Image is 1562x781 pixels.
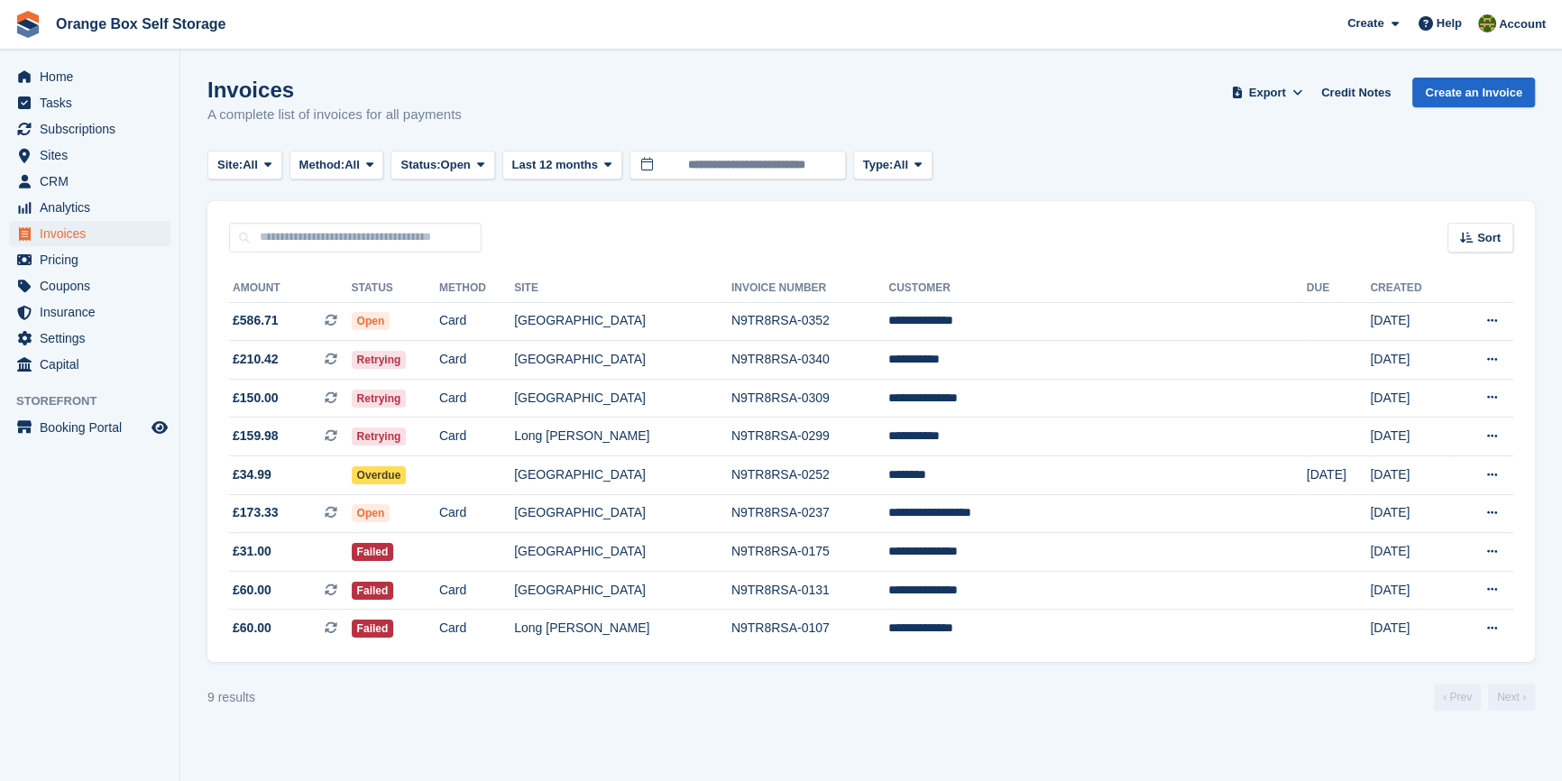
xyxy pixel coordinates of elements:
span: Booking Portal [40,415,148,440]
th: Site [514,274,731,303]
a: Next [1488,684,1535,711]
span: Create [1347,14,1383,32]
span: Retrying [352,390,407,408]
span: £31.00 [233,542,271,561]
td: N9TR8RSA-0237 [731,494,889,533]
th: Invoice Number [731,274,889,303]
span: Status: [400,156,440,174]
span: Home [40,64,148,89]
td: [GEOGRAPHIC_DATA] [514,379,731,418]
td: Card [439,610,514,648]
a: Previous [1434,684,1481,711]
span: Failed [352,582,394,600]
th: Due [1307,274,1371,303]
nav: Page [1430,684,1539,711]
td: [DATE] [1370,456,1453,495]
span: Open [352,504,390,522]
span: All [345,156,360,174]
span: Retrying [352,351,407,369]
button: Export [1227,78,1307,107]
span: Open [352,312,390,330]
span: Retrying [352,427,407,446]
span: Tasks [40,90,148,115]
img: SARAH T [1478,14,1496,32]
span: Site: [217,156,243,174]
td: [GEOGRAPHIC_DATA] [514,494,731,533]
img: stora-icon-8386f47178a22dfd0bd8f6a31ec36ba5ce8667c1dd55bd0f319d3a0aa187defe.svg [14,11,41,38]
td: [GEOGRAPHIC_DATA] [514,571,731,610]
span: Sites [40,142,148,168]
div: 9 results [207,688,255,707]
span: Storefront [16,392,179,410]
th: Customer [888,274,1306,303]
a: menu [9,169,170,194]
span: Capital [40,352,148,377]
a: menu [9,64,170,89]
td: Card [439,418,514,456]
a: menu [9,247,170,272]
td: N9TR8RSA-0299 [731,418,889,456]
td: Card [439,494,514,533]
span: Last 12 months [512,156,598,174]
span: Open [441,156,471,174]
td: [DATE] [1370,494,1453,533]
td: Card [439,379,514,418]
p: A complete list of invoices for all payments [207,105,462,125]
td: Card [439,571,514,610]
td: N9TR8RSA-0340 [731,341,889,380]
a: menu [9,299,170,325]
span: Method: [299,156,345,174]
a: menu [9,195,170,220]
span: £60.00 [233,581,271,600]
td: Card [439,302,514,341]
td: [DATE] [1307,456,1371,495]
td: [DATE] [1370,571,1453,610]
span: Help [1437,14,1462,32]
span: Export [1249,84,1286,102]
span: £159.98 [233,427,279,446]
a: menu [9,273,170,299]
a: menu [9,326,170,351]
span: All [243,156,258,174]
span: Type: [863,156,894,174]
button: Status: Open [390,151,494,180]
td: [GEOGRAPHIC_DATA] [514,533,731,572]
a: menu [9,221,170,246]
a: menu [9,116,170,142]
td: [DATE] [1370,302,1453,341]
td: Long [PERSON_NAME] [514,610,731,648]
td: Card [439,341,514,380]
td: [GEOGRAPHIC_DATA] [514,456,731,495]
td: [DATE] [1370,341,1453,380]
th: Created [1370,274,1453,303]
a: menu [9,352,170,377]
button: Method: All [289,151,384,180]
span: Overdue [352,466,407,484]
a: Create an Invoice [1412,78,1535,107]
span: £173.33 [233,503,279,522]
span: Failed [352,620,394,638]
a: menu [9,90,170,115]
span: Invoices [40,221,148,246]
span: £586.71 [233,311,279,330]
a: Credit Notes [1314,78,1398,107]
td: N9TR8RSA-0107 [731,610,889,648]
span: Account [1499,15,1546,33]
span: Insurance [40,299,148,325]
a: menu [9,415,170,440]
td: [GEOGRAPHIC_DATA] [514,341,731,380]
td: N9TR8RSA-0175 [731,533,889,572]
h1: Invoices [207,78,462,102]
span: £34.99 [233,465,271,484]
span: £210.42 [233,350,279,369]
td: N9TR8RSA-0352 [731,302,889,341]
span: £150.00 [233,389,279,408]
span: Analytics [40,195,148,220]
th: Status [352,274,439,303]
td: [DATE] [1370,418,1453,456]
td: N9TR8RSA-0131 [731,571,889,610]
th: Method [439,274,514,303]
td: [GEOGRAPHIC_DATA] [514,302,731,341]
td: [DATE] [1370,533,1453,572]
span: Failed [352,543,394,561]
